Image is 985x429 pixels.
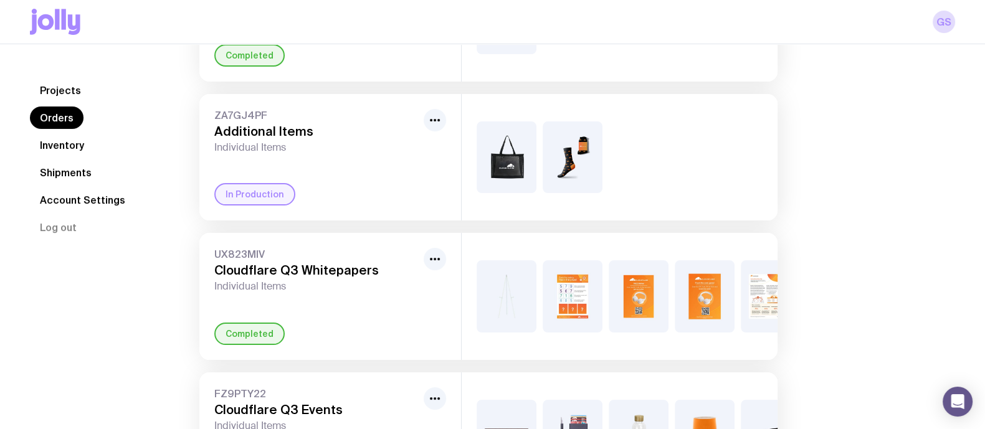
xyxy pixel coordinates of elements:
[214,402,419,417] h3: Cloudflare Q3 Events
[30,106,83,129] a: Orders
[214,263,419,278] h3: Cloudflare Q3 Whitepapers
[214,109,419,121] span: ZA7GJ4PF
[214,280,419,293] span: Individual Items
[214,124,419,139] h3: Additional Items
[214,141,419,154] span: Individual Items
[214,323,285,345] div: Completed
[933,11,955,33] a: GS
[214,387,419,400] span: FZ9PTY22
[943,387,973,417] div: Open Intercom Messenger
[214,248,419,260] span: UX823MIV
[30,189,135,211] a: Account Settings
[214,183,295,205] div: In Production
[214,44,285,67] div: Completed
[30,161,102,184] a: Shipments
[30,216,87,238] button: Log out
[30,79,91,101] a: Projects
[30,134,94,156] a: Inventory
